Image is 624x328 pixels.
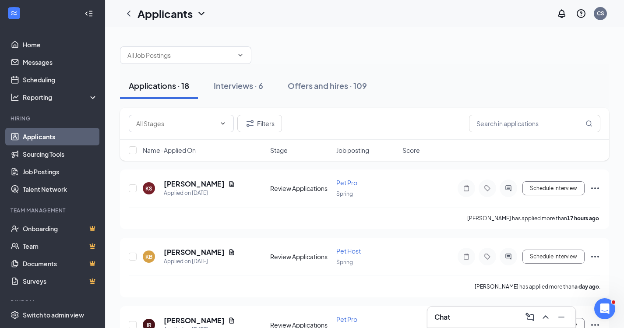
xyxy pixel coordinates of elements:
svg: Minimize [556,312,567,322]
a: Messages [23,53,98,71]
h1: Applicants [137,6,193,21]
span: Spring [336,190,353,197]
a: OnboardingCrown [23,220,98,237]
svg: ChevronDown [219,120,226,127]
div: KB [145,253,152,261]
span: Pet Pro [336,179,357,187]
a: DocumentsCrown [23,255,98,272]
div: Review Applications [270,252,331,261]
a: Applicants [23,128,98,145]
a: Job Postings [23,163,98,180]
svg: Document [228,317,235,324]
div: Offers and hires · 109 [288,80,367,91]
svg: Note [461,185,472,192]
input: All Stages [136,119,216,128]
svg: Ellipses [590,251,600,262]
div: Payroll [11,299,96,306]
svg: Tag [482,185,493,192]
span: Name · Applied On [143,146,196,155]
svg: Ellipses [590,183,600,194]
div: Hiring [11,115,96,122]
a: Talent Network [23,180,98,198]
svg: Collapse [85,9,93,18]
b: 17 hours ago [567,215,599,222]
span: Spring [336,259,353,265]
button: Filter Filters [237,115,282,132]
p: [PERSON_NAME] has applied more than . [475,283,600,290]
a: Scheduling [23,71,98,88]
svg: ChevronUp [540,312,551,322]
a: Sourcing Tools [23,145,98,163]
span: Pet Host [336,247,361,255]
svg: Settings [11,310,19,319]
span: Stage [270,146,288,155]
span: Pet Pro [336,315,357,323]
svg: Note [461,253,472,260]
svg: QuestionInfo [576,8,586,19]
svg: Notifications [557,8,567,19]
svg: WorkstreamLogo [10,9,18,18]
input: All Job Postings [127,50,233,60]
h5: [PERSON_NAME] [164,247,225,257]
div: Applications · 18 [129,80,189,91]
div: Team Management [11,207,96,214]
a: Home [23,36,98,53]
svg: ChevronDown [196,8,207,19]
svg: Document [228,180,235,187]
h5: [PERSON_NAME] [164,316,225,325]
svg: ActiveChat [503,253,514,260]
div: CS [597,10,604,17]
svg: ActiveChat [503,185,514,192]
p: [PERSON_NAME] has applied more than . [467,215,600,222]
a: SurveysCrown [23,272,98,290]
button: Minimize [554,310,568,324]
svg: Analysis [11,93,19,102]
div: Applied on [DATE] [164,257,235,266]
svg: ChevronLeft [123,8,134,19]
svg: ComposeMessage [525,312,535,322]
h5: [PERSON_NAME] [164,179,225,189]
svg: Document [228,249,235,256]
input: Search in applications [469,115,600,132]
div: Review Applications [270,184,331,193]
div: Interviews · 6 [214,80,263,91]
span: Score [402,146,420,155]
svg: Tag [482,253,493,260]
button: Schedule Interview [522,181,585,195]
button: ChevronUp [539,310,553,324]
div: Applied on [DATE] [164,189,235,198]
div: Switch to admin view [23,310,84,319]
div: Reporting [23,93,98,102]
b: a day ago [575,283,599,290]
svg: Filter [245,118,255,129]
svg: MagnifyingGlass [585,120,592,127]
button: Schedule Interview [522,250,585,264]
span: Job posting [336,146,369,155]
svg: ChevronDown [237,52,244,59]
a: TeamCrown [23,237,98,255]
iframe: Intercom live chat [594,298,615,319]
button: ComposeMessage [523,310,537,324]
div: KS [145,185,152,192]
h3: Chat [434,312,450,322]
